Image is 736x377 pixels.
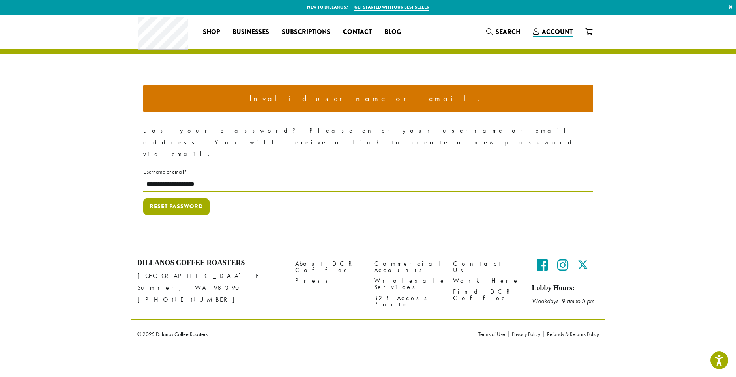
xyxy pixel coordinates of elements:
a: Shop [197,26,226,38]
a: Contact Us [453,259,520,276]
span: Subscriptions [282,27,330,37]
a: Work Here [453,276,520,286]
span: Blog [384,27,401,37]
a: Get started with our best seller [354,4,429,11]
a: B2B Access Portal [374,293,441,310]
li: Invalid username or email. [150,91,587,106]
span: Search [496,27,521,36]
a: Terms of Use [478,331,508,337]
p: [GEOGRAPHIC_DATA] E Sumner, WA 98390 [PHONE_NUMBER] [137,270,283,306]
button: Reset password [143,198,210,215]
p: Lost your password? Please enter your username or email address. You will receive a link to creat... [143,125,593,160]
h5: Lobby Hours: [532,284,599,293]
a: Search [480,25,527,38]
span: Account [542,27,573,36]
a: Find DCR Coffee [453,286,520,303]
span: Shop [203,27,220,37]
a: Refunds & Returns Policy [543,331,599,337]
a: Press [295,276,362,286]
a: Commercial Accounts [374,259,441,276]
span: Contact [343,27,372,37]
h4: Dillanos Coffee Roasters [137,259,283,267]
span: Businesses [232,27,269,37]
label: Username or email [143,167,593,177]
a: About DCR Coffee [295,259,362,276]
p: © 2025 Dillanos Coffee Roasters. [137,331,466,337]
a: Wholesale Services [374,276,441,293]
em: Weekdays 9 am to 5 pm [532,297,594,305]
a: Privacy Policy [508,331,543,337]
